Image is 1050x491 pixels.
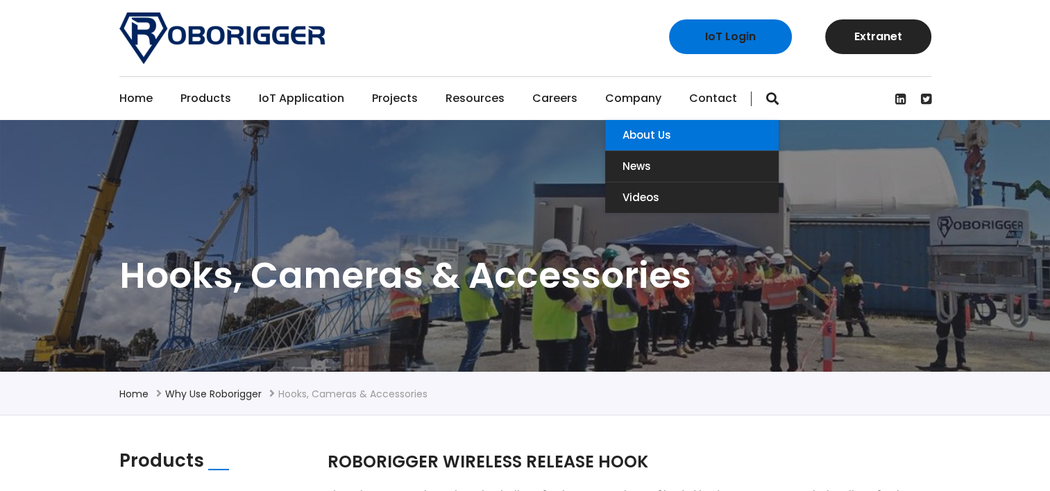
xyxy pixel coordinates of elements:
[372,77,418,120] a: Projects
[532,77,577,120] a: Careers
[119,387,149,401] a: Home
[446,77,505,120] a: Resources
[605,120,779,150] a: About Us
[278,386,427,402] li: Hooks, Cameras & Accessories
[119,77,153,120] a: Home
[328,450,648,473] span: ROBORIGGER WIRELESS RELEASE HOOK
[825,19,931,54] a: Extranet
[180,77,231,120] a: Products
[119,12,325,64] img: Roborigger
[669,19,792,54] a: IoT Login
[689,77,737,120] a: Contact
[605,77,661,120] a: Company
[259,77,344,120] a: IoT Application
[119,252,931,299] h1: Hooks, Cameras & Accessories
[119,450,204,472] h2: Products
[165,387,262,401] a: Why use Roborigger
[605,182,779,213] a: Videos
[605,151,779,182] a: News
